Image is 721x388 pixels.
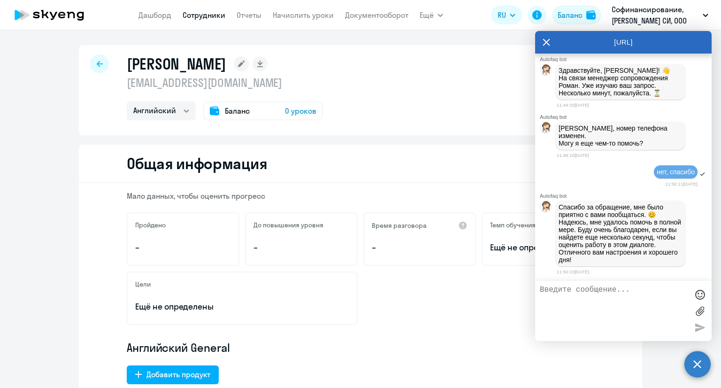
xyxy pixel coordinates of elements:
[127,365,219,384] button: Добавить продукт
[657,168,695,176] span: нет, спасибо
[559,203,683,264] p: Спасибо за обращение, мне было приятно с вами пообщаться. 😊 Надеюсь, мне удалось помочь в полной ...
[558,9,583,21] div: Баланс
[557,153,589,158] time: 11:48:10[DATE]
[540,64,552,78] img: bot avatar
[490,221,536,229] h5: Темп обучения
[693,304,707,318] label: Лимит 10 файлов
[557,269,589,274] time: 11:50:23[DATE]
[420,9,434,21] span: Ещё
[540,122,552,136] img: bot avatar
[127,191,594,201] p: Мало данных, чтобы оценить прогресс
[540,201,552,215] img: bot avatar
[372,241,468,254] p: –
[612,4,699,26] p: Софинансирование, [PERSON_NAME] СИ, ООО
[586,10,596,20] img: balance
[253,221,323,229] h5: До повышения уровня
[491,6,522,24] button: RU
[372,221,427,230] h5: Время разговора
[225,105,250,116] span: Баланс
[557,102,589,108] time: 11:44:33[DATE]
[540,193,712,199] div: Autofaq bot
[146,369,210,380] div: Добавить продукт
[540,114,712,120] div: Autofaq bot
[237,10,261,20] a: Отчеты
[273,10,334,20] a: Начислить уроки
[135,221,166,229] h5: Пройдено
[127,75,323,90] p: [EMAIL_ADDRESS][DOMAIN_NAME]
[135,241,231,254] p: –
[285,105,316,116] span: 0 уроков
[498,9,506,21] span: RU
[540,56,712,62] div: Autofaq bot
[127,54,226,73] h1: [PERSON_NAME]
[665,181,698,186] time: 11:50:11[DATE]
[559,67,683,74] p: Здравствуйте, [PERSON_NAME]! 👋
[135,280,151,288] h5: Цели
[607,4,713,26] button: Софинансирование, [PERSON_NAME] СИ, ООО
[345,10,408,20] a: Документооборот
[183,10,225,20] a: Сотрудники
[420,6,443,24] button: Ещё
[552,6,601,24] button: Балансbalance
[253,241,349,254] p: –
[559,74,683,97] p: На связи менеджер сопровождения Роман. Уже изучаю ваш запрос. Несколько минут, пожалуйста. ⏳️
[127,154,267,173] h2: Общая информация
[490,241,586,254] span: Ещё не определён
[127,340,230,355] span: Английский General
[138,10,171,20] a: Дашборд
[559,124,683,147] p: [PERSON_NAME], номер телефона изменен. Могу я еще чем-то помочь?
[135,301,349,313] p: Ещё не определены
